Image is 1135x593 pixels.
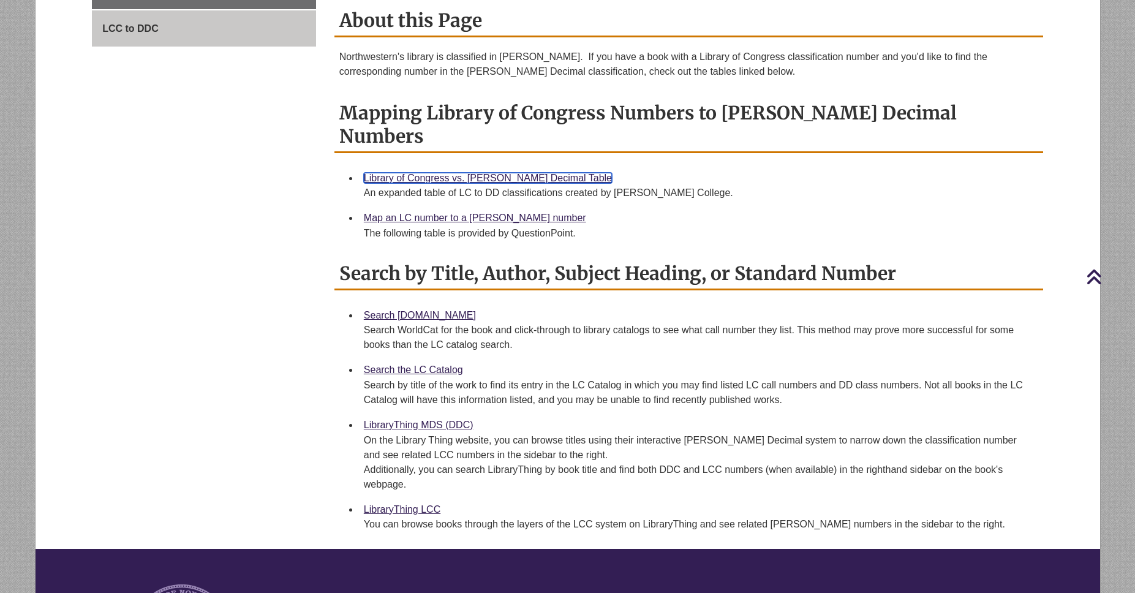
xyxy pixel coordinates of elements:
a: Search [DOMAIN_NAME] [364,310,476,320]
a: Search the LC Catalog [364,364,463,375]
a: Library of Congress vs. [PERSON_NAME] Decimal Table [364,173,612,183]
div: Search WorldCat for the book and click-through to library catalogs to see what call number they l... [364,323,1033,352]
a: LibraryThing MDS (DDC) [364,420,473,430]
div: An expanded table of LC to DD classifications created by [PERSON_NAME] College. [364,186,1033,200]
div: You can browse books through the layers of the LCC system on LibraryThing and see related [PERSON... [364,517,1033,532]
a: LCC to DDC [92,10,316,47]
h2: Mapping Library of Congress Numbers to [PERSON_NAME] Decimal Numbers [334,97,1043,153]
div: On the Library Thing website, you can browse titles using their interactive [PERSON_NAME] Decimal... [364,433,1033,492]
a: Map an LC number to a [PERSON_NAME] number [364,213,586,223]
span: LCC to DDC [102,23,159,34]
div: Search by title of the work to find its entry in the LC Catalog in which you may find listed LC c... [364,378,1033,407]
div: The following table is provided by QuestionPoint. [364,226,1033,241]
h2: Search by Title, Author, Subject Heading, or Standard Number [334,258,1043,290]
p: Northwestern's library is classified in [PERSON_NAME]. If you have a book with a Library of Congr... [339,50,1038,79]
a: LibraryThing LCC [364,504,440,515]
h2: About this Page [334,5,1043,37]
a: Back to Top [1086,268,1132,285]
